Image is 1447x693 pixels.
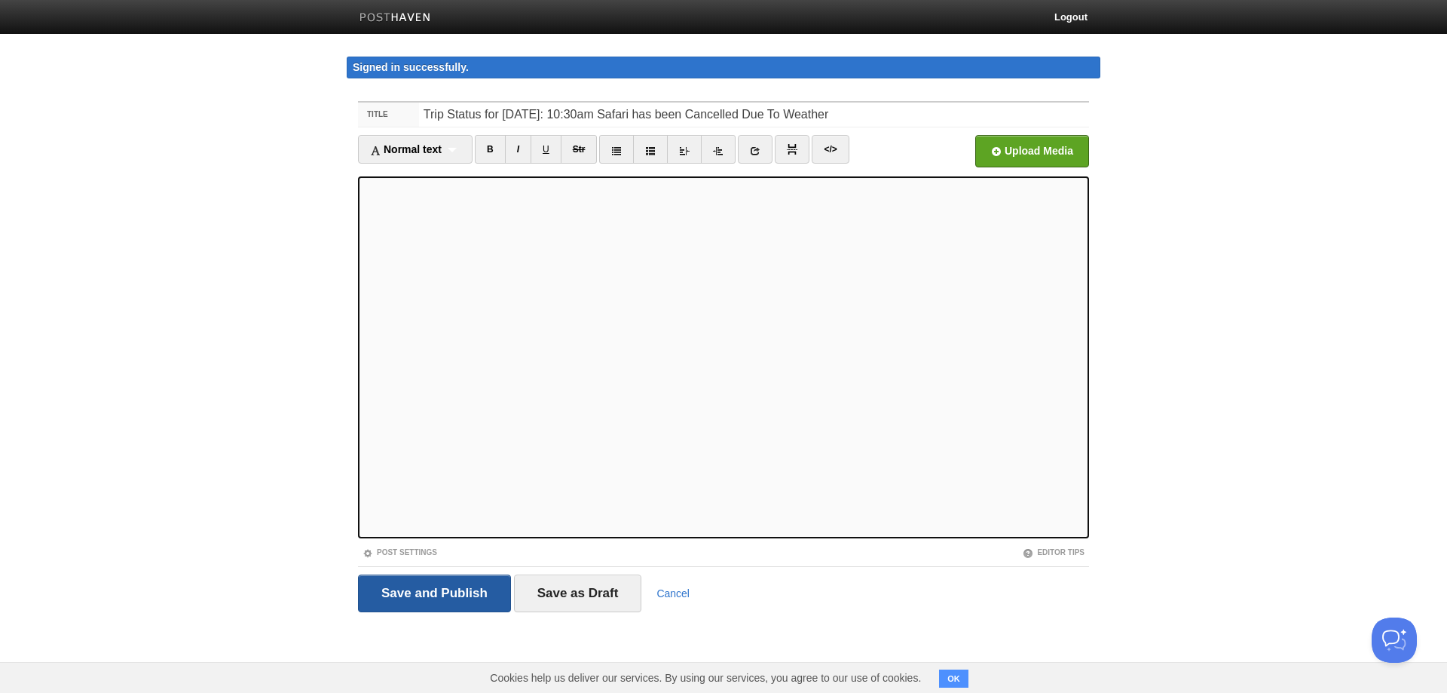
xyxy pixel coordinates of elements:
a: Str [561,135,598,164]
label: Title [358,103,419,127]
button: OK [939,670,968,688]
a: Editor Tips [1023,548,1084,557]
iframe: Help Scout Beacon - Open [1372,618,1417,663]
span: Cookies help us deliver our services. By using our services, you agree to our use of cookies. [475,663,936,693]
input: Save and Publish [358,575,511,612]
a: Post Settings [363,548,437,557]
span: Normal text [370,143,442,155]
a: I [505,135,531,164]
a: </> [812,135,849,164]
del: Str [573,144,586,155]
div: Signed in successfully. [347,57,1100,78]
img: pagebreak-icon.png [787,144,797,155]
a: Cancel [656,587,690,599]
a: B [475,135,506,164]
img: Posthaven-bar [359,13,431,24]
input: Save as Draft [514,575,642,612]
a: U [531,135,561,164]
